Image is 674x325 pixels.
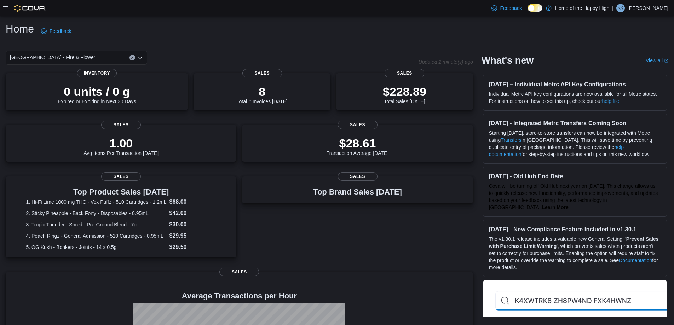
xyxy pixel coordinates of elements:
[169,220,216,229] dd: $30.00
[169,209,216,217] dd: $42.00
[58,85,136,104] div: Expired or Expiring in Next 30 Days
[419,59,473,65] p: Updated 2 minute(s) ago
[646,58,668,63] a: View allExternal link
[602,98,619,104] a: help file
[83,136,159,150] p: 1.00
[6,22,34,36] h1: Home
[489,173,661,180] h3: [DATE] - Old Hub End Date
[327,136,389,150] p: $28.61
[38,24,74,38] a: Feedback
[383,85,426,99] p: $228.89
[664,59,668,63] svg: External link
[489,183,658,210] span: Cova will be turning off Old Hub next year on [DATE]. This change allows us to quickly release ne...
[83,136,159,156] div: Avg Items Per Transaction [DATE]
[26,210,166,217] dt: 2. Sticky Pineapple - Back Forty - Disposables - 0.95mL
[338,172,378,181] span: Sales
[489,1,524,15] a: Feedback
[616,4,625,12] div: Kalvin Keys
[169,243,216,251] dd: $29.50
[385,69,424,77] span: Sales
[11,292,467,300] h4: Average Transactions per Hour
[26,198,166,205] dt: 1. Hi-Fi Lime 1000 mg THC - Vox Puffz - 510 Cartridges - 1.2mL
[501,137,522,143] a: Transfers
[528,4,542,12] input: Dark Mode
[489,144,624,157] a: help documentation
[500,5,522,12] span: Feedback
[237,85,288,104] div: Total # Invoices [DATE]
[77,69,117,77] span: Inventory
[169,198,216,206] dd: $68.00
[50,28,71,35] span: Feedback
[313,188,402,196] h3: Top Brand Sales [DATE]
[129,55,135,60] button: Clear input
[219,268,259,276] span: Sales
[628,4,668,12] p: [PERSON_NAME]
[489,91,661,105] p: Individual Metrc API key configurations are now available for all Metrc states. For instructions ...
[14,5,46,12] img: Cova
[101,172,141,181] span: Sales
[489,236,661,271] p: The v1.30.1 release includes a valuable new General Setting, ' ', which prevents sales when produ...
[338,121,378,129] span: Sales
[26,244,166,251] dt: 5. OG Kush - Bonkers - Joints - 14 x 0.5g
[619,257,652,263] a: Documentation
[542,204,568,210] a: Learn More
[58,85,136,99] p: 0 units / 0 g
[237,85,288,99] p: 8
[10,53,95,62] span: [GEOGRAPHIC_DATA] - Fire & Flower
[489,226,661,233] h3: [DATE] - New Compliance Feature Included in v1.30.1
[489,236,659,249] strong: Prevent Sales with Purchase Limit Warning
[482,55,534,66] h2: What's new
[612,4,613,12] p: |
[26,221,166,228] dt: 3. Tropic Thunder - Shred - Pre-Ground Blend - 7g
[383,85,426,104] div: Total Sales [DATE]
[489,129,661,158] p: Starting [DATE], store-to-store transfers can now be integrated with Metrc using in [GEOGRAPHIC_D...
[26,232,166,239] dt: 4. Peach Ringz - General Admission - 510 Cartridges - 0.95mL
[169,232,216,240] dd: $29.95
[618,4,623,12] span: KK
[327,136,389,156] div: Transaction Average [DATE]
[242,69,282,77] span: Sales
[137,55,143,60] button: Open list of options
[555,4,609,12] p: Home of the Happy High
[489,81,661,88] h3: [DATE] – Individual Metrc API Key Configurations
[101,121,141,129] span: Sales
[26,188,216,196] h3: Top Product Sales [DATE]
[489,120,661,127] h3: [DATE] - Integrated Metrc Transfers Coming Soon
